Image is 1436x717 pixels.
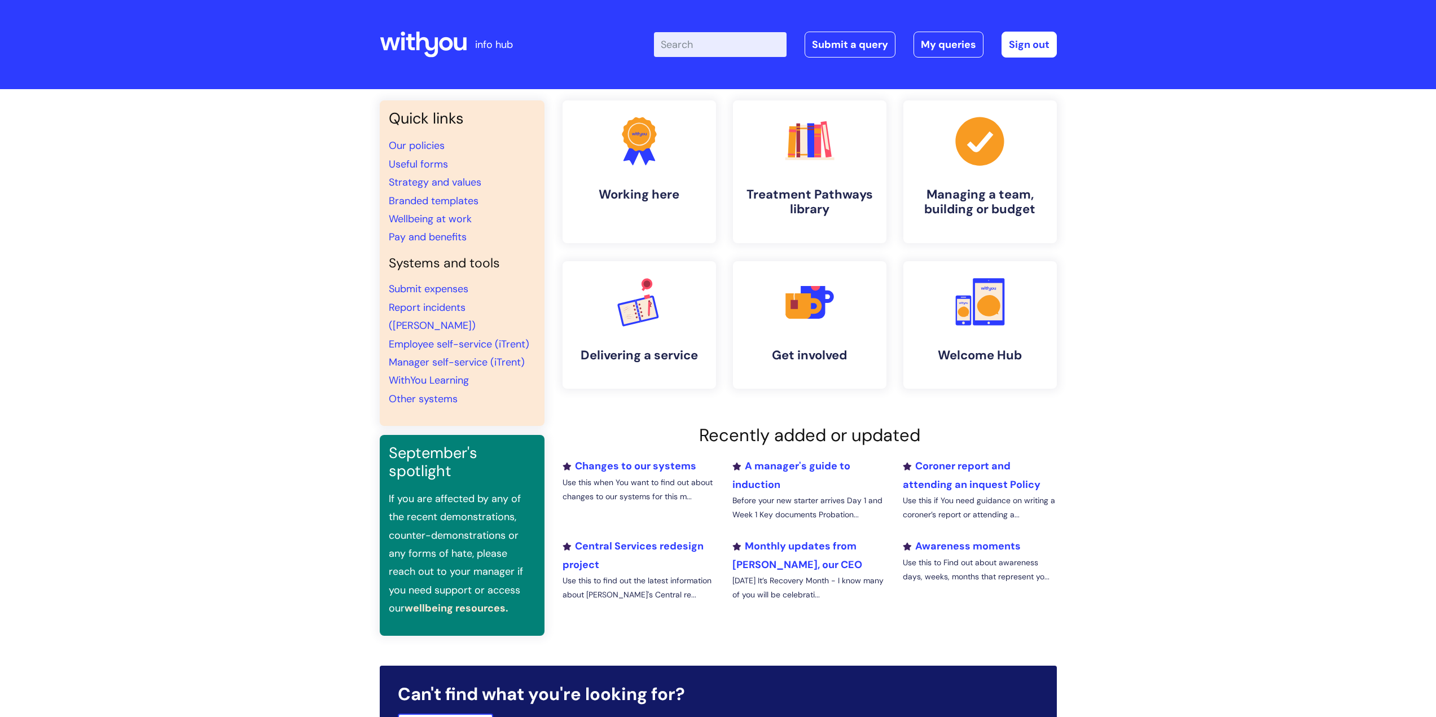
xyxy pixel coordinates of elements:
h4: Welcome Hub [912,348,1048,363]
a: Delivering a service [563,261,716,389]
h2: Recently added or updated [563,425,1057,446]
a: Welcome Hub [903,261,1057,389]
a: Treatment Pathways library [733,100,886,243]
a: Other systems [389,392,458,406]
a: Sign out [1002,32,1057,58]
a: Get involved [733,261,886,389]
a: Managing a team, building or budget [903,100,1057,243]
p: info hub [475,36,513,54]
a: Pay and benefits [389,230,467,244]
a: Awareness moments [903,539,1021,553]
a: My queries [914,32,983,58]
h4: Treatment Pathways library [742,187,877,217]
a: Strategy and values [389,175,481,189]
h4: Systems and tools [389,256,535,271]
p: If you are affected by any of the recent demonstrations, counter-demonstrations or any forms of h... [389,490,535,618]
h2: Can't find what you're looking for? [398,684,1039,705]
p: Use this to find out the latest information about [PERSON_NAME]'s Central re... [563,574,716,602]
h3: September's spotlight [389,444,535,481]
a: Branded templates [389,194,478,208]
div: | - [654,32,1057,58]
a: A manager's guide to induction [732,459,850,491]
h3: Quick links [389,109,535,127]
p: Use this when You want to find out about changes to our systems for this m... [563,476,716,504]
a: Employee self-service (iTrent) [389,337,529,351]
h4: Delivering a service [572,348,707,363]
a: Monthly updates from [PERSON_NAME], our CEO [732,539,862,571]
a: Manager self-service (iTrent) [389,355,525,369]
a: Central Services redesign project [563,539,704,571]
a: Coroner report and attending an inquest Policy [903,459,1040,491]
p: Use this to Find out about awareness days, weeks, months that represent yo... [903,556,1056,584]
h4: Get involved [742,348,877,363]
a: Our policies [389,139,445,152]
p: [DATE] It’s Recovery Month - I know many of you will be celebrati... [732,574,886,602]
p: Before your new starter arrives Day 1 and Week 1 Key documents Probation... [732,494,886,522]
a: Report incidents ([PERSON_NAME]) [389,301,476,332]
a: Useful forms [389,157,448,171]
a: wellbeing resources. [405,601,508,615]
a: Wellbeing at work [389,212,472,226]
h4: Working here [572,187,707,202]
p: Use this if You need guidance on writing a coroner’s report or attending a... [903,494,1056,522]
a: WithYou Learning [389,373,469,387]
h4: Managing a team, building or budget [912,187,1048,217]
a: Submit a query [805,32,895,58]
input: Search [654,32,787,57]
a: Submit expenses [389,282,468,296]
a: Changes to our systems [563,459,696,473]
a: Working here [563,100,716,243]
